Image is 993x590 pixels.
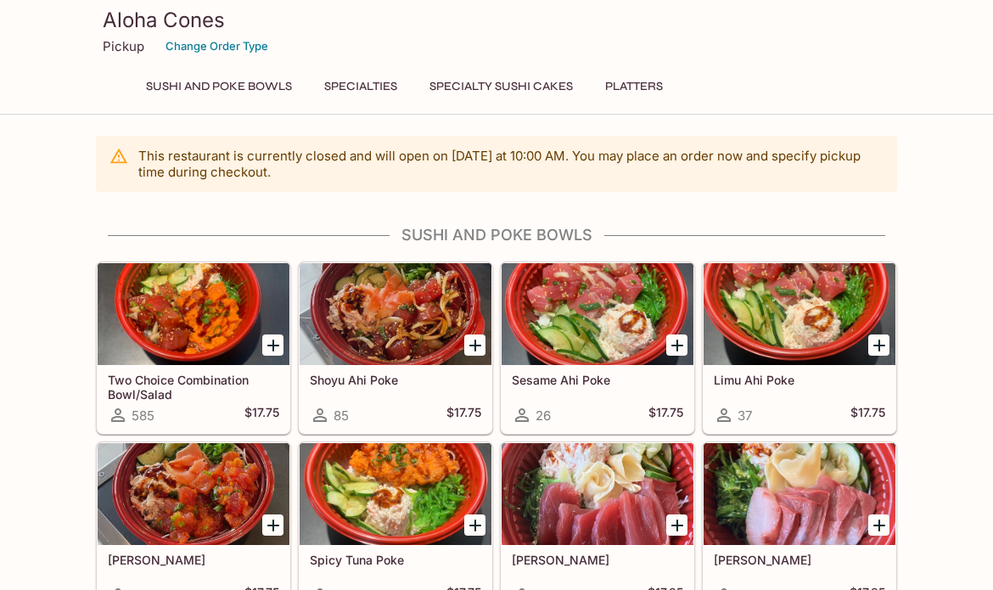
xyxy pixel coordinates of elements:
button: Add Shoyu Ahi Poke [464,334,485,356]
a: Sesame Ahi Poke26$17.75 [501,262,694,434]
h5: [PERSON_NAME] [108,553,279,567]
div: Limu Ahi Poke [704,263,895,365]
h4: Sushi and Poke Bowls [96,226,897,244]
h3: Aloha Cones [103,7,890,33]
h5: $17.75 [446,405,481,425]
h5: Shoyu Ahi Poke [310,373,481,387]
button: Add Maguro Sashimi [666,514,687,536]
button: Sushi and Poke Bowls [137,75,301,98]
div: Sesame Ahi Poke [502,263,693,365]
div: Two Choice Combination Bowl/Salad [98,263,289,365]
h5: Spicy Tuna Poke [310,553,481,567]
span: 85 [334,407,349,424]
h5: Limu Ahi Poke [714,373,885,387]
h5: [PERSON_NAME] [714,553,885,567]
h5: [PERSON_NAME] [512,553,683,567]
div: Spicy Tuna Poke [300,443,491,545]
button: Add Spicy Tuna Poke [464,514,485,536]
div: Hamachi Sashimi [704,443,895,545]
button: Platters [596,75,672,98]
p: Pickup [103,38,144,54]
h5: $17.75 [648,405,683,425]
button: Specialties [315,75,407,98]
span: 585 [132,407,154,424]
div: Wasabi Masago Ahi Poke [98,443,289,545]
h5: Sesame Ahi Poke [512,373,683,387]
a: Shoyu Ahi Poke85$17.75 [299,262,492,434]
button: Change Order Type [158,33,276,59]
div: Maguro Sashimi [502,443,693,545]
button: Specialty Sushi Cakes [420,75,582,98]
h5: Two Choice Combination Bowl/Salad [108,373,279,401]
h5: $17.75 [244,405,279,425]
a: Limu Ahi Poke37$17.75 [703,262,896,434]
div: Shoyu Ahi Poke [300,263,491,365]
button: Add Sesame Ahi Poke [666,334,687,356]
button: Add Limu Ahi Poke [868,334,889,356]
button: Add Wasabi Masago Ahi Poke [262,514,283,536]
button: Add Two Choice Combination Bowl/Salad [262,334,283,356]
a: Two Choice Combination Bowl/Salad585$17.75 [97,262,290,434]
button: Add Hamachi Sashimi [868,514,889,536]
span: 37 [738,407,752,424]
p: This restaurant is currently closed and will open on [DATE] at 10:00 AM . You may place an order ... [138,148,884,180]
span: 26 [536,407,551,424]
h5: $17.75 [850,405,885,425]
